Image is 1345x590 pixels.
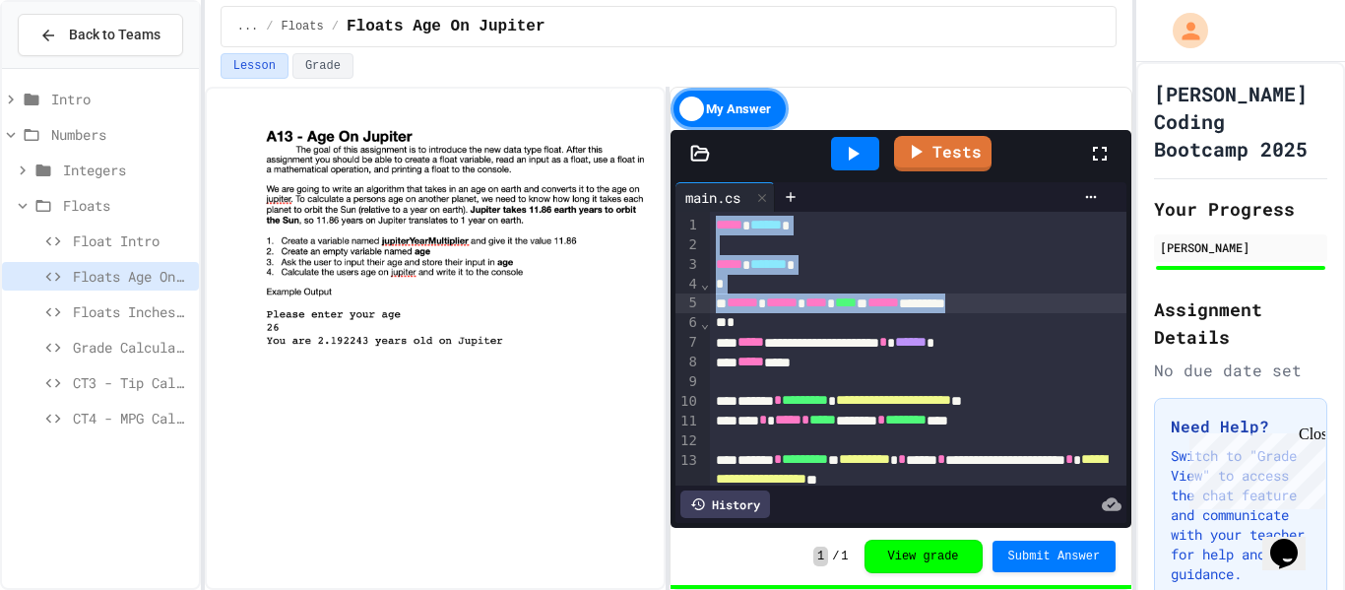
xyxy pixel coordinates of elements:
[69,25,160,45] span: Back to Teams
[63,160,191,180] span: Integers
[710,212,1127,551] div: To enrich screen reader interactions, please activate Accessibility in Grammarly extension settings
[18,14,183,56] button: Back to Teams
[221,53,288,79] button: Lesson
[1171,415,1311,438] h3: Need Help?
[73,408,191,428] span: CT4 - MPG Calculator
[680,491,770,518] div: History
[675,392,700,412] div: 10
[841,549,848,564] span: 1
[292,53,353,79] button: Grade
[1154,295,1327,351] h2: Assignment Details
[1154,80,1327,163] h1: [PERSON_NAME] Coding Bootcamp 2025
[675,255,700,275] div: 3
[1152,8,1213,53] div: My Account
[675,294,700,313] div: 5
[332,19,339,34] span: /
[993,541,1117,572] button: Submit Answer
[813,547,828,566] span: 1
[1182,426,1325,509] iframe: chat widget
[73,266,191,287] span: Floats Age On Jupiter
[73,301,191,322] span: Floats Inches To Centimeters
[282,19,324,34] span: Floats
[865,540,983,573] button: View grade
[700,315,710,331] span: Fold line
[1160,238,1321,256] div: [PERSON_NAME]
[675,182,775,212] div: main.cs
[675,235,700,255] div: 2
[700,276,710,292] span: Fold line
[675,333,700,353] div: 7
[1171,446,1311,584] p: Switch to "Grade View" to access the chat feature and communicate with your teacher for help and ...
[8,8,136,125] div: Chat with us now!Close
[675,187,750,208] div: main.cs
[51,89,191,109] span: Intro
[675,412,700,431] div: 11
[1154,359,1327,382] div: No due date set
[237,19,259,34] span: ...
[73,230,191,251] span: Float Intro
[675,372,700,392] div: 9
[675,353,700,372] div: 8
[73,372,191,393] span: CT3 - Tip Calculator
[675,275,700,295] div: 4
[675,313,700,333] div: 6
[73,337,191,358] span: Grade Calculator (Basic)
[675,216,700,235] div: 1
[894,136,992,171] a: Tests
[347,15,545,38] span: Floats Age On Jupiter
[63,195,191,216] span: Floats
[1008,549,1101,564] span: Submit Answer
[266,19,273,34] span: /
[51,124,191,145] span: Numbers
[832,549,839,564] span: /
[675,431,700,451] div: 12
[675,451,700,491] div: 13
[1262,511,1325,570] iframe: chat widget
[1154,195,1327,223] h2: Your Progress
